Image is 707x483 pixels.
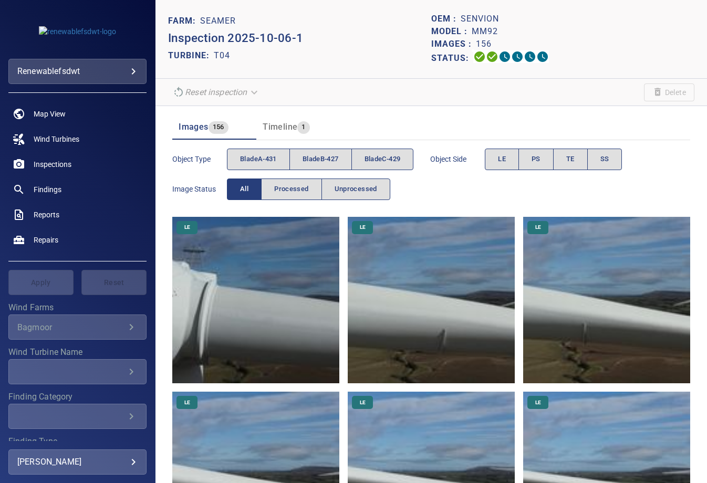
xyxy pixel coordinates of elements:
[8,359,147,384] div: Wind Turbine Name
[209,121,228,133] span: 156
[168,15,200,27] p: FARM:
[34,134,79,144] span: Wind Turbines
[518,149,554,170] button: PS
[178,399,196,406] span: LE
[8,348,147,356] label: Wind Turbine Name
[185,87,247,97] em: Reset inspection
[485,149,519,170] button: LE
[34,209,59,220] span: Reports
[303,153,339,165] span: bladeB-427
[8,152,147,177] a: inspections noActive
[227,149,290,170] button: bladeA-431
[168,83,264,101] div: Unable to reset the inspection due to your user permissions
[34,235,58,245] span: Repairs
[8,404,147,429] div: Finding Category
[34,109,66,119] span: Map View
[8,101,147,127] a: map noActive
[485,149,622,170] div: objectSide
[8,177,147,202] a: findings noActive
[498,153,506,165] span: LE
[172,154,227,164] span: Object type
[8,59,147,84] div: renewablefsdwt
[34,184,61,195] span: Findings
[289,149,352,170] button: bladeB-427
[178,224,196,231] span: LE
[200,15,236,27] p: Seamer
[17,322,125,332] div: Bagmoor
[529,224,547,231] span: LE
[431,25,472,38] p: Model :
[274,183,308,195] span: Processed
[353,224,372,231] span: LE
[263,122,297,132] span: Timeline
[17,454,138,470] div: [PERSON_NAME]
[353,399,372,406] span: LE
[461,13,499,25] p: Senvion
[17,63,138,80] div: renewablefsdwt
[227,178,262,200] button: All
[532,153,540,165] span: PS
[39,26,116,37] img: renewablefsdwt-logo
[214,49,230,62] p: T04
[172,184,227,194] span: Image Status
[587,149,622,170] button: SS
[431,13,461,25] p: OEM :
[431,50,473,66] p: Status:
[168,29,431,47] p: Inspection 2025-10-06-1
[227,178,390,200] div: imageStatus
[365,153,401,165] span: bladeC-429
[8,437,147,446] label: Finding Type
[8,127,147,152] a: windturbines noActive
[431,38,476,50] p: Images :
[430,154,485,164] span: Object Side
[227,149,413,170] div: objectType
[34,159,71,170] span: Inspections
[8,393,147,401] label: Finding Category
[644,83,694,101] span: Unable to delete the inspection due to your user permissions
[8,303,147,312] label: Wind Farms
[529,399,547,406] span: LE
[351,149,414,170] button: bladeC-429
[261,178,321,200] button: Processed
[168,49,214,62] p: TURBINE:
[498,50,511,63] svg: Selecting 0%
[8,314,147,340] div: Wind Farms
[553,149,588,170] button: TE
[321,178,390,200] button: Unprocessed
[476,38,492,50] p: 156
[8,227,147,253] a: repairs noActive
[8,202,147,227] a: reports noActive
[472,25,498,38] p: MM92
[600,153,609,165] span: SS
[335,183,377,195] span: Unprocessed
[511,50,524,63] svg: ML Processing 0%
[297,121,309,133] span: 1
[240,153,277,165] span: bladeA-431
[473,50,486,63] svg: Uploading 100%
[179,122,208,132] span: Images
[566,153,575,165] span: TE
[168,83,264,101] div: Reset inspection
[240,183,248,195] span: All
